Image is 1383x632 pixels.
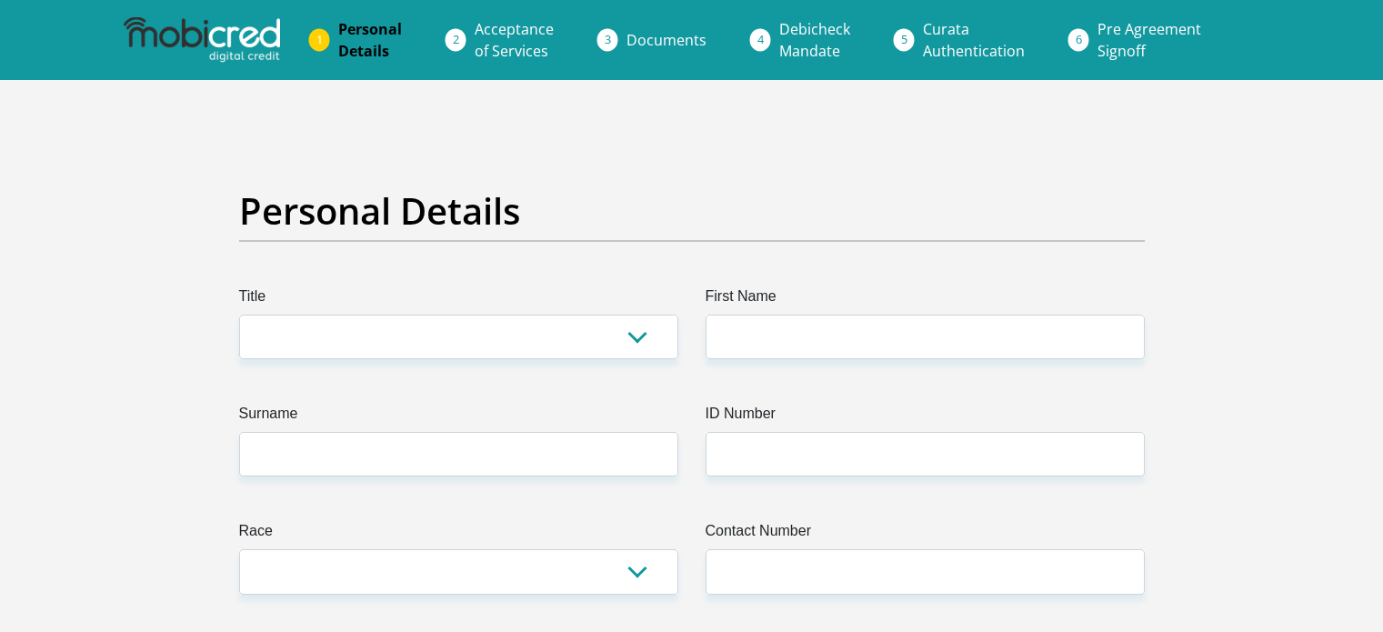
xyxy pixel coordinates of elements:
input: ID Number [706,432,1145,477]
span: Pre Agreement Signoff [1097,19,1201,61]
label: First Name [706,286,1145,315]
h2: Personal Details [239,189,1145,233]
label: ID Number [706,403,1145,432]
img: mobicred logo [124,17,280,63]
span: Documents [626,30,707,50]
label: Surname [239,403,678,432]
a: Pre AgreementSignoff [1083,11,1216,69]
span: Acceptance of Services [475,19,554,61]
input: Surname [239,432,678,477]
a: PersonalDetails [324,11,416,69]
a: CurataAuthentication [908,11,1039,69]
span: Curata Authentication [923,19,1025,61]
input: First Name [706,315,1145,359]
a: Documents [612,22,721,58]
input: Contact Number [706,549,1145,594]
span: Debicheck Mandate [779,19,850,61]
a: DebicheckMandate [765,11,865,69]
label: Contact Number [706,520,1145,549]
a: Acceptanceof Services [460,11,568,69]
label: Title [239,286,678,315]
span: Personal Details [338,19,402,61]
label: Race [239,520,678,549]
